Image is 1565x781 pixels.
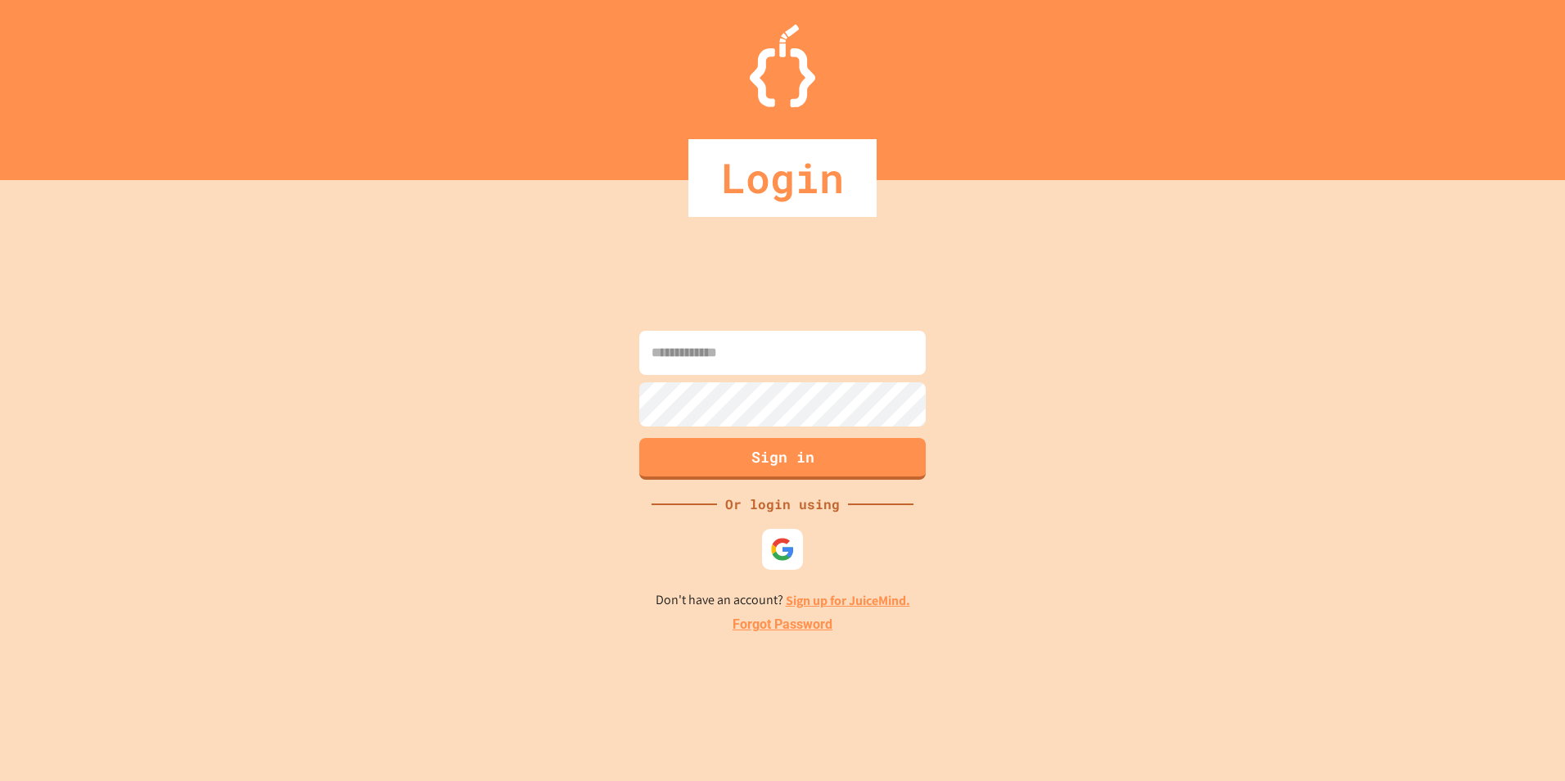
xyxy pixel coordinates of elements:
img: google-icon.svg [770,537,795,562]
iframe: chat widget [1429,644,1549,714]
div: Or login using [717,494,848,514]
button: Sign in [639,438,926,480]
a: Forgot Password [733,615,832,634]
a: Sign up for JuiceMind. [786,592,910,609]
p: Don't have an account? [656,590,910,611]
div: Login [688,139,877,217]
img: Logo.svg [750,25,815,107]
iframe: chat widget [1496,716,1549,765]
